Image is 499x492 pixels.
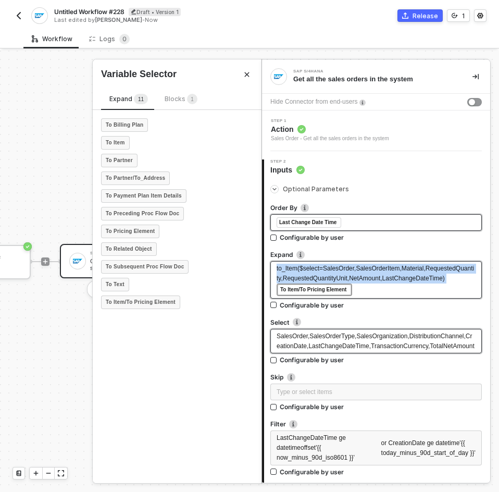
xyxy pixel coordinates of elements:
img: integration-icon [35,11,44,20]
div: To Item/To Pricing Element [101,296,180,309]
div: Configurable by user [280,468,344,476]
label: Select [270,318,482,327]
div: To Partner/To_Address [101,171,170,185]
span: icon-minus [45,470,52,476]
span: or CreationDate ge datetime'{{ today_minus_90d_start_of_day }}' [381,439,476,457]
strong: To Text [106,280,124,289]
span: icon-play [33,470,39,476]
div: Workflow [32,35,72,43]
img: icon-info [287,373,295,382]
div: SAP S/4HANA [293,69,450,73]
label: Expand [270,250,482,259]
div: Logs [89,34,130,44]
span: 1 [191,96,194,102]
strong: To Pricing Element [106,227,155,236]
div: To Partner [101,154,138,167]
span: Inputs [270,165,305,175]
span: 1 [138,96,141,102]
span: Blocks [165,95,197,103]
div: Step 1Action Sales Order - Get all the sales orders in the system [262,119,490,143]
div: Draft • Version 1 [129,8,181,16]
div: To Item [101,136,130,150]
img: icon-info [301,204,309,212]
span: icon-settings [477,13,483,19]
div: To Text [101,278,129,291]
strong: To Payment Plan Item Details [106,192,182,200]
span: to_Item($select=SalesOrder,SalesOrderItem,Material,RequestedQuantity, RequestedQuantityUnit,NetAm... [277,265,474,282]
strong: To Partner/To_Address [106,174,165,182]
span: SalesOrder,SalesOrderType,SalesOrganization,DistributionChannel, CreationDate,LastChangeDateTime,... [277,333,475,350]
img: integration-icon [274,72,283,81]
strong: To Item/To Pricing Element [106,298,176,306]
div: To Related Object [101,242,157,256]
strong: To Item [106,139,125,147]
div: To Billing Plan [101,118,148,132]
label: Order By [270,203,482,212]
span: Expand [109,95,148,103]
button: Release [397,9,443,22]
sup: 11 [134,94,148,104]
div: Last edited by - Now [54,16,248,24]
img: back [15,11,23,20]
div: Last Change Date Time [279,218,336,227]
span: Optional Parameters [283,185,349,193]
div: To Pricing Element [101,225,159,238]
strong: To Related Object [106,245,152,253]
button: Close [241,68,253,81]
div: Release [413,11,438,20]
div: To Item/To Pricing Element [280,285,346,294]
span: LastChangeDateTime ge datetimeoffset'{{ now_minus_90d_iso8601 }}' [277,434,355,461]
span: 1 [141,96,144,102]
div: Variable Selector [101,68,177,81]
div: Configurable by user [280,402,344,411]
img: icon-info [293,318,301,326]
strong: To Preceding Proc Flow Doc [106,210,179,218]
strong: To Partner [106,156,133,165]
label: Skip [270,373,482,382]
div: Hide Connector from end-users [270,97,357,107]
span: icon-expand [58,470,64,476]
div: Configurable by user [280,301,344,310]
div: Sales Order - Get all the sales orders in the system [271,134,389,143]
div: Configurable by user [280,355,344,364]
div: Configurable by user [280,233,344,242]
span: Untitled Workflow #228 [54,7,124,16]
div: To Subsequent Proc Flow Doc [101,260,189,274]
img: icon-info [296,251,305,259]
label: Filter [270,420,482,428]
button: back [13,9,25,22]
div: To Payment Plan Item Details [101,189,186,203]
sup: 0 [119,34,130,44]
div: To Preceding Proc Flow Doc [101,207,184,220]
span: icon-collapse-right [472,73,479,80]
img: icon-info [289,420,297,428]
strong: To Subsequent Proc Flow Doc [106,263,184,271]
strong: To Billing Plan [106,121,143,129]
img: icon-info [359,100,366,106]
span: icon-commerce [402,13,408,19]
span: [PERSON_NAME] [95,16,142,23]
sup: 1 [187,94,197,104]
span: icon-arrow-right-small [271,186,278,192]
div: Get all the sales orders in the system [293,75,456,84]
span: Step 1 [271,119,389,123]
span: icon-versioning [452,13,458,19]
div: Optional Parameters [270,183,482,195]
button: 1 [447,9,470,22]
span: Action [271,124,389,134]
div: 1 [462,11,465,20]
span: icon-edit [131,9,136,15]
span: Step 2 [270,159,305,164]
